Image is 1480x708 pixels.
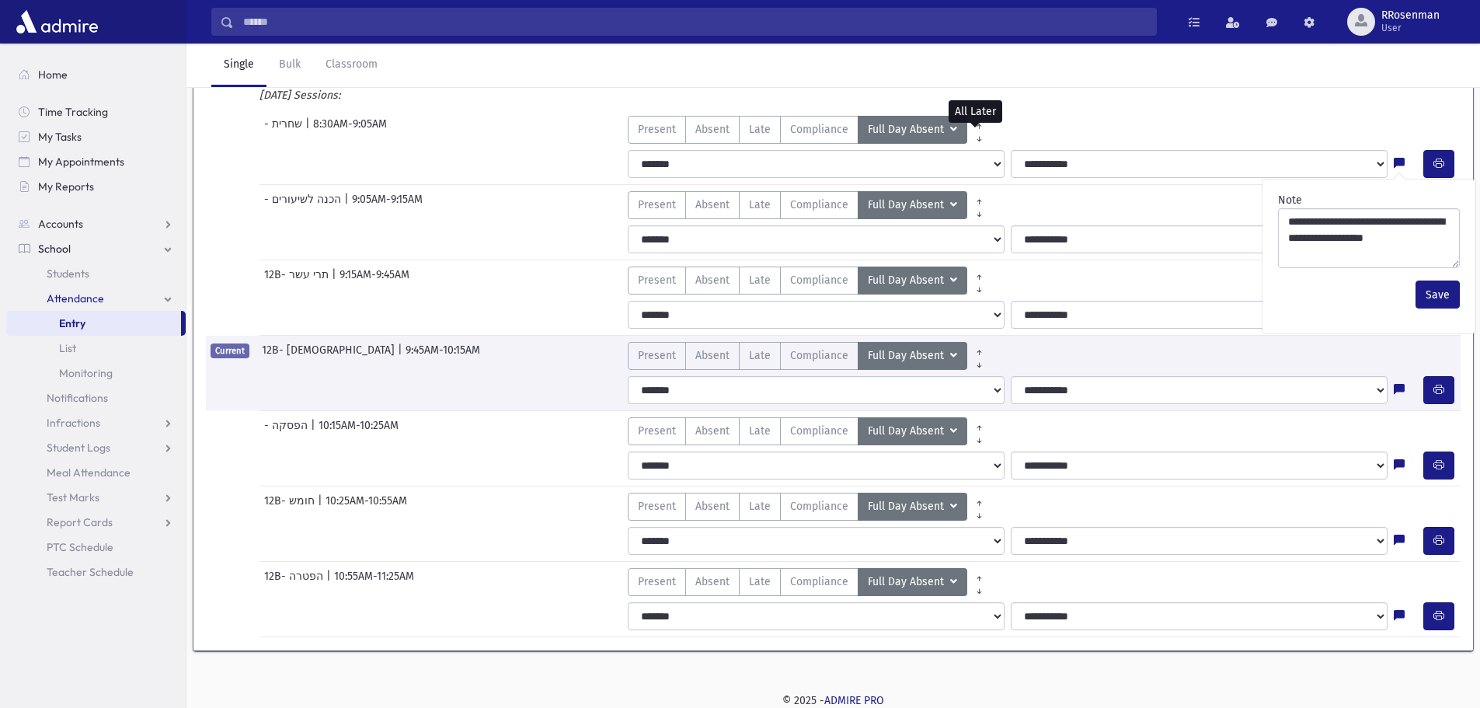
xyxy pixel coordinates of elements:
span: Full Day Absent [868,121,947,138]
span: 9:15AM-9:45AM [340,267,409,295]
span: 9:05AM-9:15AM [352,191,423,219]
a: My Reports [6,174,186,199]
span: Absent [695,423,730,439]
span: 12B- [DEMOGRAPHIC_DATA] [262,342,398,370]
a: Monitoring [6,361,186,385]
span: Home [38,68,68,82]
span: Students [47,267,89,281]
span: | [311,417,319,445]
a: Student Logs [6,435,186,460]
span: | [398,342,406,370]
span: Compliance [790,121,848,138]
span: | [305,116,313,144]
span: Full Day Absent [868,498,947,515]
a: Report Cards [6,510,186,535]
div: AttTypes [628,116,991,144]
span: Compliance [790,574,848,590]
a: Bulk [266,44,313,87]
button: Full Day Absent [858,191,967,219]
span: Full Day Absent [868,272,947,289]
span: | [318,493,326,521]
span: Late [749,272,771,288]
span: Student Logs [47,441,110,455]
span: Compliance [790,498,848,514]
span: Time Tracking [38,105,108,119]
span: - הפסקה [264,417,311,445]
span: Full Day Absent [868,197,947,214]
span: | [326,568,334,596]
i: [DATE] Sessions: [259,89,340,102]
a: Test Marks [6,485,186,510]
span: Compliance [790,347,848,364]
button: Full Day Absent [858,267,967,295]
span: Compliance [790,272,848,288]
span: Absent [695,197,730,213]
span: 12B- חומש [264,493,318,521]
span: Absent [695,272,730,288]
span: My Reports [38,180,94,194]
label: Note [1278,192,1302,208]
span: Compliance [790,197,848,213]
span: Meal Attendance [47,466,131,480]
a: Entry [6,311,181,336]
button: Full Day Absent [858,568,967,596]
span: My Tasks [38,130,82,144]
button: Full Day Absent [858,342,967,370]
span: Infractions [47,416,100,430]
a: Teacher Schedule [6,560,186,584]
span: Attendance [47,291,104,305]
a: Single [211,44,266,87]
div: AttTypes [628,568,991,596]
a: Meal Attendance [6,460,186,485]
span: Absent [695,347,730,364]
span: My Appointments [38,155,124,169]
span: Late [749,423,771,439]
span: Late [749,347,771,364]
a: My Appointments [6,149,186,174]
span: Present [638,347,676,364]
span: - הכנה לשיעורים [264,191,344,219]
a: Time Tracking [6,99,186,124]
button: Full Day Absent [858,417,967,445]
a: Students [6,261,186,286]
a: My Tasks [6,124,186,149]
span: Accounts [38,217,83,231]
span: Late [749,121,771,138]
a: School [6,236,186,261]
span: Present [638,121,676,138]
span: Test Marks [47,490,99,504]
span: Notifications [47,391,108,405]
span: Present [638,574,676,590]
a: List [6,336,186,361]
span: Full Day Absent [868,347,947,364]
button: Full Day Absent [858,116,967,144]
span: Present [638,498,676,514]
span: 12B- תרי עשר [264,267,332,295]
span: Monitoring [59,366,113,380]
img: AdmirePro [12,6,102,37]
span: Current [211,344,249,358]
span: - שחרית [264,116,305,144]
span: 8:30AM-9:05AM [313,116,387,144]
span: Absent [695,574,730,590]
span: Report Cards [47,515,113,529]
div: All Later [949,100,1002,123]
input: Search [234,8,1156,36]
div: AttTypes [628,267,991,295]
span: Late [749,574,771,590]
span: RRosenman [1381,9,1440,22]
a: Infractions [6,410,186,435]
span: 10:15AM-10:25AM [319,417,399,445]
span: School [38,242,71,256]
span: | [344,191,352,219]
span: Full Day Absent [868,574,947,591]
span: Entry [59,316,85,330]
span: Full Day Absent [868,423,947,440]
div: AttTypes [628,342,991,370]
a: Notifications [6,385,186,410]
span: Compliance [790,423,848,439]
span: 10:55AM-11:25AM [334,568,414,596]
span: Late [749,498,771,514]
div: AttTypes [628,417,991,445]
span: Late [749,197,771,213]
